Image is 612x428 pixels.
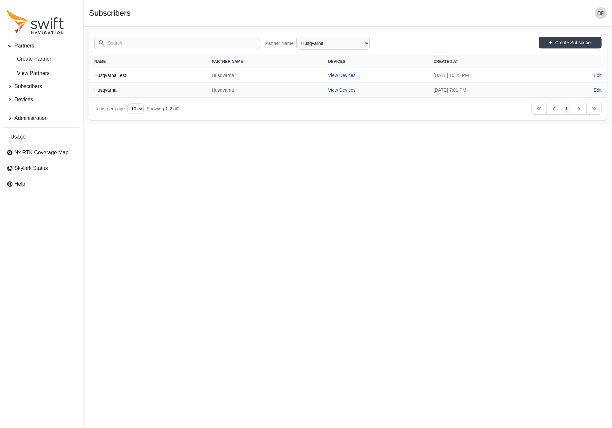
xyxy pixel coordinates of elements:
[14,114,47,122] span: Administration
[7,69,49,77] span: View Partners
[4,112,80,125] button: Administration
[89,98,607,120] nav: Table navigation
[14,149,68,157] span: Nx RTK Coverage Map
[4,93,80,106] button: Devices
[89,68,207,83] th: Husqvarna Test
[94,106,125,111] span: Items per page
[14,164,48,172] span: Skylark Status
[428,55,556,68] th: Created At
[165,106,172,111] span: 1 - 2
[594,72,602,79] a: Edit
[10,133,26,141] span: Usage
[4,67,80,80] a: View Partners
[89,55,207,68] th: Name
[4,52,80,65] a: create-partner
[7,55,51,63] span: Create Partner
[4,162,80,175] a: Skylark Status
[561,103,572,115] a: 1
[207,55,323,68] th: Partner Name
[14,96,33,103] span: Devices
[4,130,80,143] a: Usage
[89,83,207,98] th: Husqvarna
[14,180,25,188] span: Help
[4,80,80,93] button: Subscribers
[539,37,602,48] a: Create Subscriber
[4,177,80,191] a: Help
[207,83,323,98] td: Husqvarna
[14,42,34,50] span: Partners
[177,106,180,111] span: 2
[94,37,260,49] input: Search
[594,87,602,93] a: Edit
[4,146,80,159] a: Nx RTK Coverage Map
[265,40,294,47] label: Partner Name
[296,37,370,50] select: Partner Name
[428,68,556,83] td: [DATE] 10:25 PM
[146,105,179,112] div: Showing of
[127,103,144,114] select: Display Limit
[89,9,131,17] h1: Subscribers
[328,73,356,78] a: View Devices
[323,55,428,68] th: Devices
[14,83,42,90] span: Subscribers
[207,68,323,83] td: Husqvarna
[595,7,607,19] img: user photo
[4,39,80,52] button: Partners
[428,83,556,98] td: [DATE] 7:01 PM
[328,87,356,93] a: View Devices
